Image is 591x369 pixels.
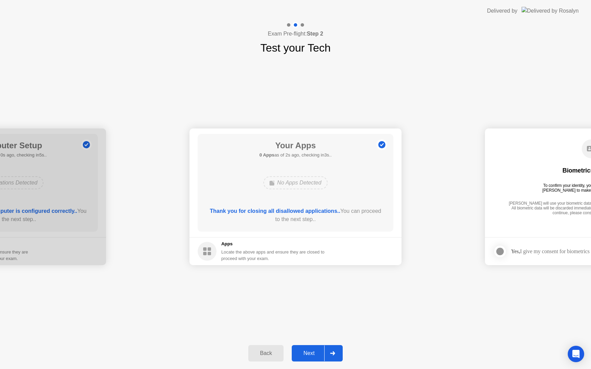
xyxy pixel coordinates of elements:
h5: Apps [221,241,325,247]
strong: Yes, [511,248,520,254]
div: No Apps Detected [263,176,327,189]
b: Step 2 [307,31,323,37]
img: Delivered by Rosalyn [522,7,579,15]
div: Locate the above apps and ensure they are closed to proceed with your exam. [221,249,325,262]
div: Next [294,350,324,356]
h5: as of 2s ago, checking in3s.. [259,152,331,159]
h1: Your Apps [259,139,331,152]
button: Back [248,345,284,361]
b: Thank you for closing all disallowed applications.. [210,208,340,214]
h4: Exam Pre-flight: [268,30,323,38]
h1: Test your Tech [260,40,331,56]
b: 0 Apps [259,152,274,158]
div: You can proceed to the next step.. [208,207,384,223]
button: Next [292,345,343,361]
div: Delivered by [487,7,517,15]
div: Back [250,350,281,356]
div: Open Intercom Messenger [568,346,584,362]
